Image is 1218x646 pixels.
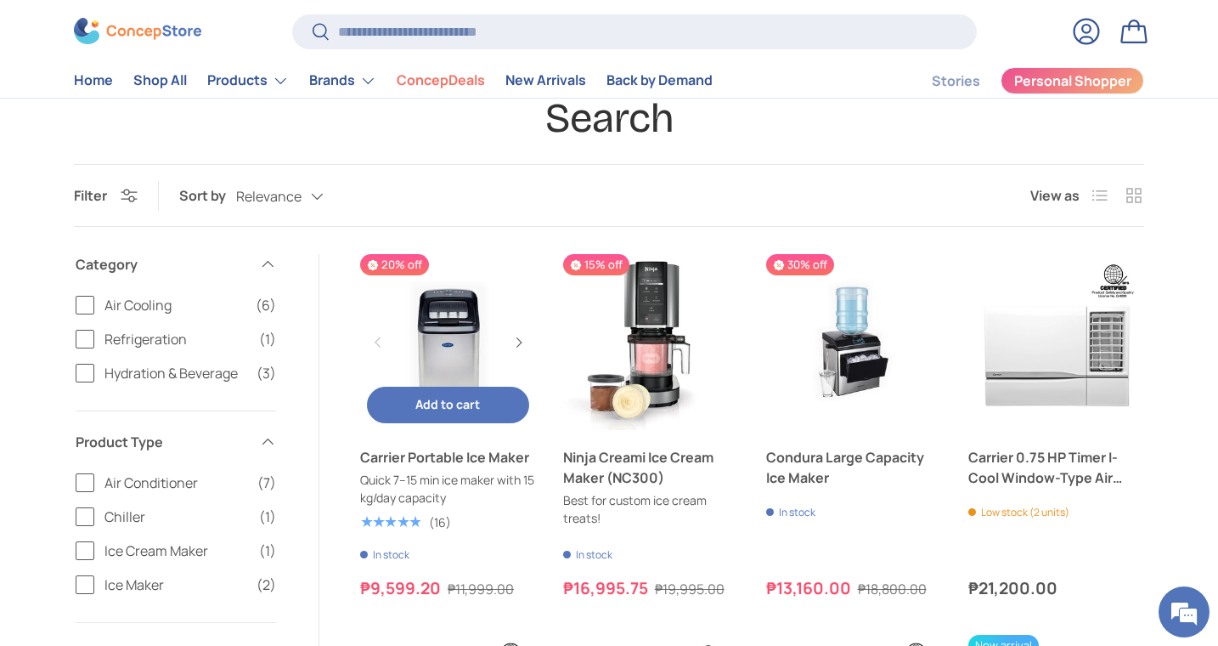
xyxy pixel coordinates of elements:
[104,541,249,561] span: Ice Cream Maker
[76,234,276,295] summary: Category
[968,254,1144,430] a: Carrier 0.75 HP Timer I-Cool Window-Type Air Conditioner
[505,65,586,98] a: New Arrivals
[299,64,386,98] summary: Brands
[259,329,276,349] span: (1)
[133,65,187,98] a: Shop All
[76,411,276,473] summary: Product Type
[74,186,138,205] button: Filter
[360,254,536,430] a: Carrier Portable Ice Maker
[236,182,358,212] button: Relevance
[74,65,113,98] a: Home
[397,65,485,98] a: ConcepDeals
[104,329,249,349] span: Refrigeration
[76,254,249,275] span: Category
[76,432,249,452] span: Product Type
[1030,185,1080,206] span: View as
[1001,67,1144,94] a: Personal Shopper
[360,254,429,275] span: 20% off
[563,254,629,275] span: 15% off
[932,65,980,98] a: Stories
[104,295,245,315] span: Air Cooling
[766,254,942,430] a: Condura Large Capacity Ice Maker
[563,254,739,430] a: Ninja Creami Ice Cream Maker (NC300)
[259,507,276,527] span: (1)
[197,64,299,98] summary: Products
[563,447,739,488] a: Ninja Creami Ice Cream Maker (NC300)
[257,473,276,493] span: (7)
[74,93,1144,144] h1: Search
[104,473,247,493] span: Air Conditioner
[891,64,1144,98] nav: Secondary
[259,541,276,561] span: (1)
[415,396,480,412] span: Add to cart
[104,507,249,527] span: Chiller
[360,447,536,467] a: Carrier Portable Ice Maker
[766,447,942,488] a: Condura Large Capacity Ice Maker
[256,295,276,315] span: (6)
[606,65,713,98] a: Back by Demand
[367,387,529,423] button: Add to cart
[968,447,1144,488] a: Carrier 0.75 HP Timer I-Cool Window-Type Air Conditioner
[179,185,236,206] label: Sort by
[257,575,276,595] span: (2)
[104,575,246,595] span: Ice Maker
[74,19,201,45] img: ConcepStore
[236,189,302,205] span: Relevance
[74,64,713,98] nav: Primary
[766,254,834,275] span: 30% off
[257,363,276,383] span: (3)
[1014,75,1131,88] span: Personal Shopper
[74,186,107,205] span: Filter
[104,363,246,383] span: Hydration & Beverage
